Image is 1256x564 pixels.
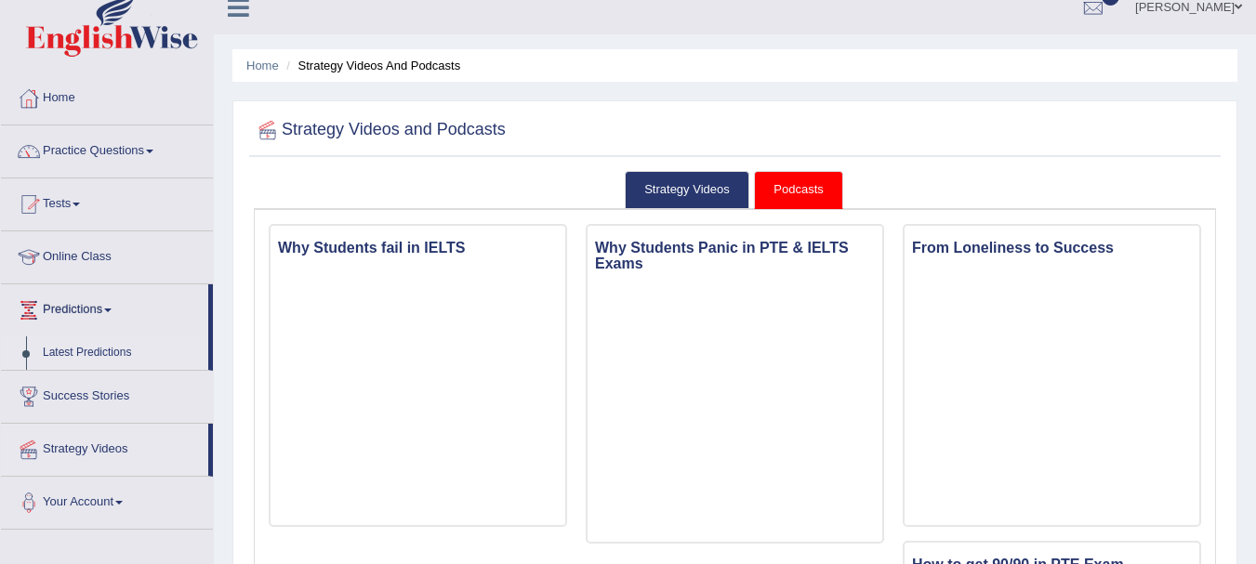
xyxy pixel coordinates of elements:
a: Your Account [1,477,213,523]
a: Podcasts [754,171,842,209]
a: Predictions [1,284,208,331]
a: Home [246,59,279,72]
li: Strategy Videos and Podcasts [282,57,460,74]
a: Strategy Videos [1,424,208,470]
a: Success Stories [1,371,213,417]
a: Home [1,72,213,119]
h2: Strategy Videos and Podcasts [254,116,506,144]
a: Latest Predictions [34,336,208,370]
a: Tests [1,178,213,225]
h3: Why Students Panic in PTE & IELTS Exams [588,235,882,277]
a: Practice Questions [1,125,213,172]
h3: From Loneliness to Success [905,235,1199,261]
a: Strategy Videos [625,171,749,209]
h3: Why Students fail in IELTS [271,235,565,261]
a: Online Class [1,231,213,278]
